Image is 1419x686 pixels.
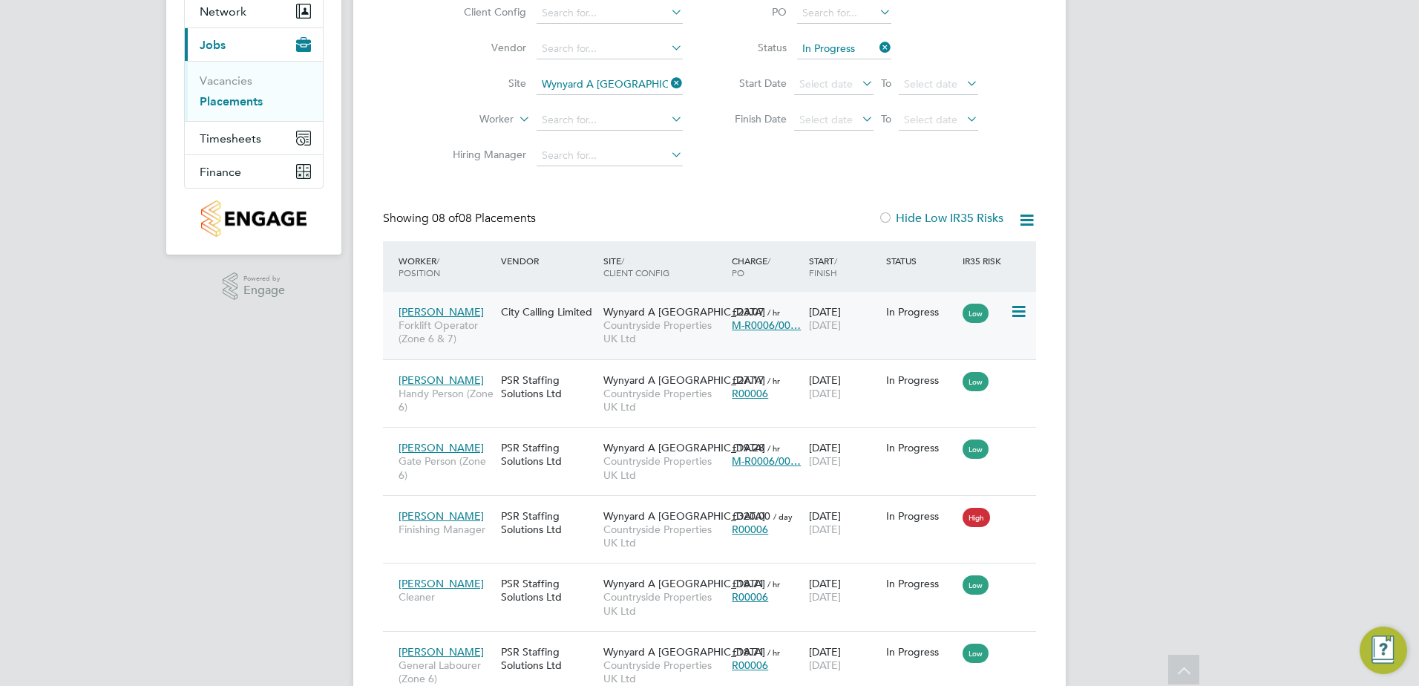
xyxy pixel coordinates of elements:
span: To [876,109,896,128]
span: [PERSON_NAME] [399,509,484,523]
span: / PO [732,255,770,278]
a: [PERSON_NAME]General Labourer (Zone 6)PSR Staffing Solutions LtdWynyard A [GEOGRAPHIC_DATA]Countr... [395,637,1036,650]
label: Finish Date [720,112,787,125]
span: M-R0006/00… [732,318,801,332]
span: Timesheets [200,131,261,146]
label: Start Date [720,76,787,90]
span: Gate Person (Zone 6) [399,454,494,481]
span: Finance [200,165,241,179]
span: / day [773,511,793,522]
div: In Progress [886,373,956,387]
span: [DATE] [809,659,841,672]
span: [PERSON_NAME] [399,645,484,659]
input: Search for... [537,39,683,59]
div: [DATE] [805,502,882,543]
a: Go to home page [184,200,324,237]
div: In Progress [886,305,956,318]
span: Wynyard A [GEOGRAPHIC_DATA] [603,373,765,387]
div: In Progress [886,441,956,454]
input: Search for... [797,3,891,24]
span: Cleaner [399,590,494,604]
div: In Progress [886,577,956,590]
span: Powered by [243,272,285,285]
span: Select date [904,113,957,126]
span: £320.00 [732,509,770,523]
span: [DATE] [809,387,841,400]
input: Search for... [537,3,683,24]
span: Network [200,4,246,19]
span: To [876,73,896,93]
span: Low [963,575,989,595]
div: PSR Staffing Solutions Ltd [497,434,600,475]
span: Countryside Properties UK Ltd [603,523,724,549]
span: Wynyard A [GEOGRAPHIC_DATA] [603,441,765,454]
label: Site [441,76,526,90]
span: / hr [767,647,780,658]
span: Finishing Manager [399,523,494,536]
label: Hiring Manager [441,148,526,161]
div: Start [805,247,882,286]
span: M-R0006/00… [732,454,801,468]
span: £23.07 [732,305,764,318]
a: Placements [200,94,263,108]
div: In Progress [886,645,956,659]
span: / hr [767,442,780,454]
div: PSR Staffing Solutions Ltd [497,502,600,543]
span: R00006 [732,523,768,536]
span: R00006 [732,387,768,400]
div: [DATE] [805,434,882,475]
span: R00006 [732,659,768,672]
label: Client Config [441,5,526,19]
a: [PERSON_NAME]CleanerPSR Staffing Solutions LtdWynyard A [GEOGRAPHIC_DATA]Countryside Properties U... [395,569,1036,581]
span: £18.71 [732,577,764,590]
input: Search for... [537,110,683,131]
span: Low [963,440,989,459]
span: Wynyard A [GEOGRAPHIC_DATA] [603,577,765,590]
button: Finance [185,155,323,188]
div: Worker [395,247,497,286]
img: countryside-properties-logo-retina.png [201,200,306,237]
span: / hr [767,307,780,318]
button: Timesheets [185,122,323,154]
span: 08 of [432,211,459,226]
span: 08 Placements [432,211,536,226]
button: Engage Resource Center [1360,627,1407,674]
span: Select date [904,77,957,91]
span: Countryside Properties UK Ltd [603,659,724,685]
span: Forklift Operator (Zone 6 & 7) [399,318,494,345]
button: Jobs [185,28,323,61]
span: Low [963,304,989,323]
span: Countryside Properties UK Ltd [603,590,724,617]
span: £19.28 [732,441,764,454]
a: [PERSON_NAME]Handy Person (Zone 6)PSR Staffing Solutions LtdWynyard A [GEOGRAPHIC_DATA]Countrysid... [395,365,1036,378]
span: [DATE] [809,523,841,536]
a: [PERSON_NAME]Forklift Operator (Zone 6 & 7)City Calling LimitedWynyard A [GEOGRAPHIC_DATA]Country... [395,297,1036,310]
span: [PERSON_NAME] [399,373,484,387]
div: PSR Staffing Solutions Ltd [497,569,600,611]
span: £27.17 [732,373,764,387]
div: PSR Staffing Solutions Ltd [497,638,600,679]
a: [PERSON_NAME]Gate Person (Zone 6)PSR Staffing Solutions LtdWynyard A [GEOGRAPHIC_DATA]Countryside... [395,433,1036,445]
div: [DATE] [805,298,882,339]
span: [PERSON_NAME] [399,305,484,318]
span: / hr [767,375,780,386]
label: PO [720,5,787,19]
span: Countryside Properties UK Ltd [603,387,724,414]
span: / hr [767,578,780,589]
span: Low [963,644,989,663]
span: £18.71 [732,645,764,659]
a: Vacancies [200,73,252,88]
input: Search for... [537,146,683,166]
div: IR35 Risk [959,247,1010,274]
div: Site [600,247,728,286]
span: R00006 [732,590,768,604]
input: Search for... [537,74,683,95]
input: Select one [797,39,891,59]
div: [DATE] [805,366,882,408]
div: Vendor [497,247,600,274]
span: Jobs [200,38,226,52]
label: Worker [428,112,514,127]
span: Handy Person (Zone 6) [399,387,494,414]
span: Engage [243,284,285,297]
span: Countryside Properties UK Ltd [603,318,724,345]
